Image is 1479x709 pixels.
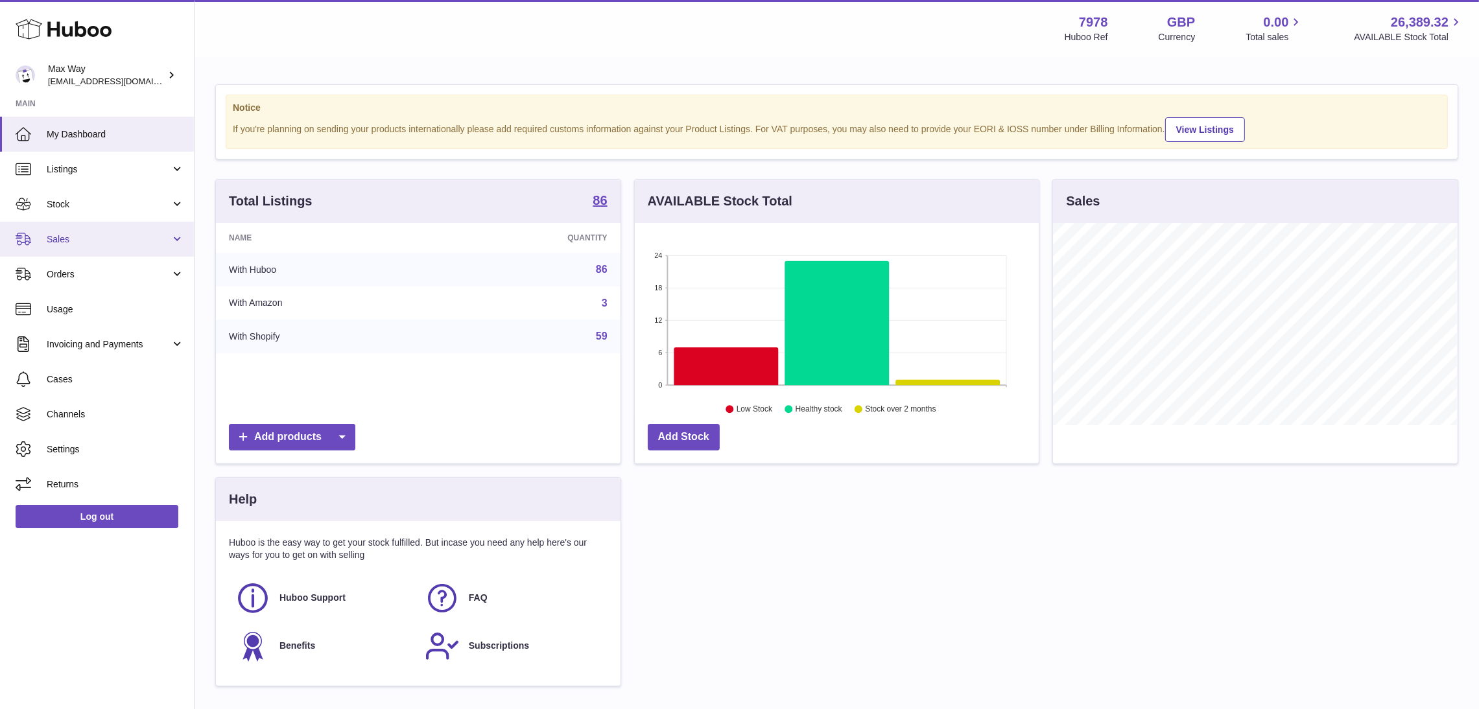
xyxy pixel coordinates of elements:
[1159,31,1196,43] div: Currency
[47,268,171,281] span: Orders
[47,233,171,246] span: Sales
[16,65,35,85] img: Max@LongevityBox.co.uk
[865,405,936,414] text: Stock over 2 months
[658,349,662,356] text: 6
[1165,117,1245,142] a: View Listings
[593,194,607,209] a: 86
[1065,31,1108,43] div: Huboo Ref
[437,223,620,253] th: Quantity
[279,640,315,652] span: Benefits
[229,537,608,561] p: Huboo is the easy way to get your stock fulfilled. But incase you need any help here's our ways f...
[47,338,171,351] span: Invoicing and Payments
[1066,192,1100,210] h3: Sales
[47,373,184,386] span: Cases
[658,381,662,389] text: 0
[425,629,601,664] a: Subscriptions
[654,251,662,259] text: 24
[648,424,720,450] a: Add Stock
[1264,14,1289,31] span: 0.00
[16,505,178,528] a: Log out
[229,424,355,450] a: Add products
[596,264,608,275] a: 86
[48,76,191,86] span: [EMAIL_ADDRESS][DOMAIN_NAME]
[1354,14,1463,43] a: 26,389.32 AVAILABLE Stock Total
[216,223,437,253] th: Name
[1391,14,1449,31] span: 26,389.32
[216,320,437,353] td: With Shopify
[235,629,412,664] a: Benefits
[593,194,607,207] strong: 86
[47,443,184,456] span: Settings
[1354,31,1463,43] span: AVAILABLE Stock Total
[1246,14,1303,43] a: 0.00 Total sales
[1167,14,1195,31] strong: GBP
[796,405,843,414] text: Healthy stock
[47,163,171,176] span: Listings
[648,192,792,210] h3: AVAILABLE Stock Total
[596,331,608,342] a: 59
[279,592,346,604] span: Huboo Support
[602,297,608,308] a: 3
[233,102,1441,114] strong: Notice
[229,491,257,508] h3: Help
[216,253,437,286] td: With Huboo
[654,284,662,292] text: 18
[1246,31,1303,43] span: Total sales
[47,303,184,316] span: Usage
[425,581,601,616] a: FAQ
[47,408,184,421] span: Channels
[1079,14,1108,31] strong: 7978
[654,316,662,324] text: 12
[737,405,773,414] text: Low Stock
[48,63,165,87] div: Max Way
[469,592,488,604] span: FAQ
[469,640,529,652] span: Subscriptions
[47,198,171,211] span: Stock
[47,128,184,141] span: My Dashboard
[233,115,1441,142] div: If you're planning on sending your products internationally please add required customs informati...
[47,478,184,491] span: Returns
[229,192,313,210] h3: Total Listings
[235,581,412,616] a: Huboo Support
[216,286,437,320] td: With Amazon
